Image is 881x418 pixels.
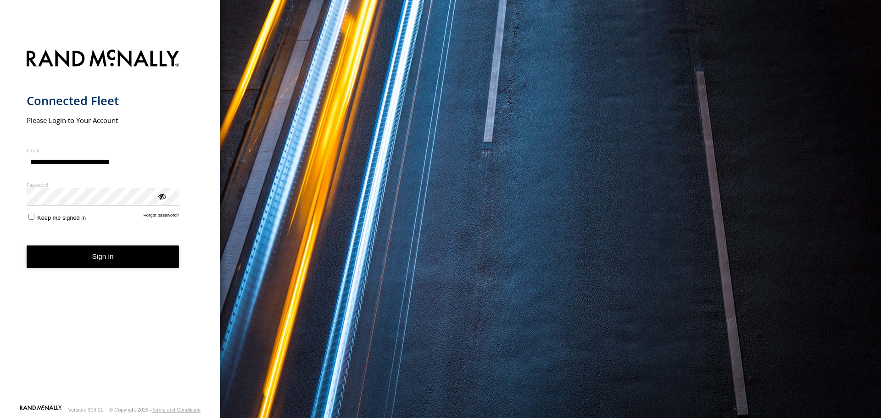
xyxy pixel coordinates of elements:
a: Terms and Conditions [152,407,201,412]
label: Email [27,147,179,154]
form: main [27,44,194,404]
img: Rand McNally [27,48,179,71]
a: Forgot password? [144,212,179,221]
label: Password [27,181,179,188]
div: Version: 309.01 [68,407,103,412]
div: ViewPassword [157,191,166,201]
h1: Connected Fleet [27,93,179,108]
div: © Copyright 2025 - [109,407,201,412]
span: Keep me signed in [37,214,86,221]
button: Sign in [27,245,179,268]
input: Keep me signed in [28,214,34,220]
h2: Please Login to Your Account [27,116,179,125]
a: Visit our Website [20,405,62,414]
